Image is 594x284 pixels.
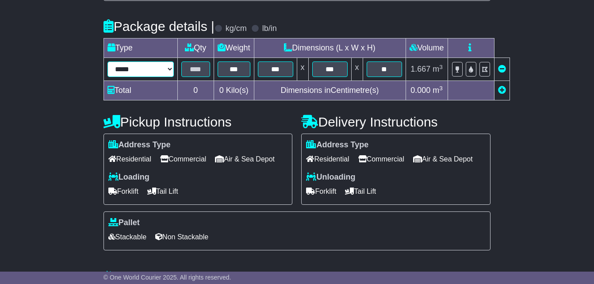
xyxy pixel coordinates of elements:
[439,64,443,70] sup: 3
[254,81,406,100] td: Dimensions in Centimetre(s)
[433,86,443,95] span: m
[498,65,506,73] a: Remove this item
[351,58,363,81] td: x
[262,24,277,34] label: lb/in
[306,173,355,182] label: Unloading
[103,81,177,100] td: Total
[358,152,404,166] span: Commercial
[413,152,473,166] span: Air & Sea Depot
[103,38,177,58] td: Type
[254,38,406,58] td: Dimensions (L x W x H)
[214,38,254,58] td: Weight
[215,152,275,166] span: Air & Sea Depot
[306,140,368,150] label: Address Type
[345,184,376,198] span: Tail Lift
[155,230,208,244] span: Non Stackable
[108,140,171,150] label: Address Type
[103,115,293,129] h4: Pickup Instructions
[160,152,206,166] span: Commercial
[103,274,231,281] span: © One World Courier 2025. All rights reserved.
[410,86,430,95] span: 0.000
[410,65,430,73] span: 1.667
[214,81,254,100] td: Kilo(s)
[301,115,491,129] h4: Delivery Instructions
[108,218,140,228] label: Pallet
[406,38,448,58] td: Volume
[147,184,178,198] span: Tail Lift
[108,173,149,182] label: Loading
[103,19,215,34] h4: Package details |
[297,58,308,81] td: x
[108,152,151,166] span: Residential
[177,38,214,58] td: Qty
[306,184,336,198] span: Forklift
[177,81,214,100] td: 0
[219,86,224,95] span: 0
[108,184,138,198] span: Forklift
[306,152,349,166] span: Residential
[226,24,247,34] label: kg/cm
[498,86,506,95] a: Add new item
[439,85,443,92] sup: 3
[108,230,146,244] span: Stackable
[433,65,443,73] span: m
